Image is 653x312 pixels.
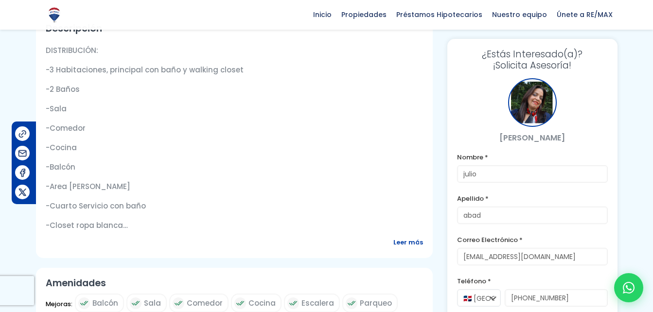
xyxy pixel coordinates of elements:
h2: Amenidades [46,277,423,289]
h3: ¡Solicita Asesoría! [457,49,608,71]
p: -Sala [46,103,423,115]
span: Propiedades [336,7,391,22]
span: Nuestro equipo [487,7,552,22]
span: Parqueo [360,297,392,309]
img: check icon [130,297,141,309]
img: check icon [78,297,90,309]
p: -2 Baños [46,83,423,95]
p: -Closet ropa blanca [46,219,423,231]
span: Inicio [308,7,336,22]
span: Escalera [301,297,334,309]
p: -Area [PERSON_NAME] [46,180,423,192]
span: ¿Estás Interesado(a)? [457,49,608,60]
p: -Comedor [46,122,423,134]
label: Apellido * [457,192,608,205]
img: Compartir [18,168,28,178]
span: Préstamos Hipotecarios [391,7,487,22]
div: Yaneris Fajardo [508,78,557,127]
span: Balcón [92,297,118,309]
img: check icon [173,297,184,309]
input: 123-456-7890 [505,289,608,307]
img: Compartir [18,129,28,139]
img: Compartir [18,187,28,197]
p: -Cuarto Servicio con baño [46,200,423,212]
label: Correo Electrónico * [457,234,608,246]
span: Sala [144,297,161,309]
p: -Cocina [46,141,423,154]
p: DISTRIBUCIÓN: [46,44,423,56]
span: Cocina [248,297,276,309]
img: check icon [346,297,357,309]
p: -Balcón [46,161,423,173]
img: check icon [234,297,246,309]
p: [PERSON_NAME] [457,132,608,144]
span: Comedor [187,297,223,309]
img: check icon [287,297,299,309]
label: Nombre * [457,151,608,163]
img: Logo de REMAX [46,6,63,23]
label: Teléfono * [457,275,608,287]
p: -3 Habitaciones, principal con baño y walking closet [46,64,423,76]
img: Compartir [18,148,28,158]
span: Únete a RE/MAX [552,7,618,22]
span: Leer más [393,236,423,248]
